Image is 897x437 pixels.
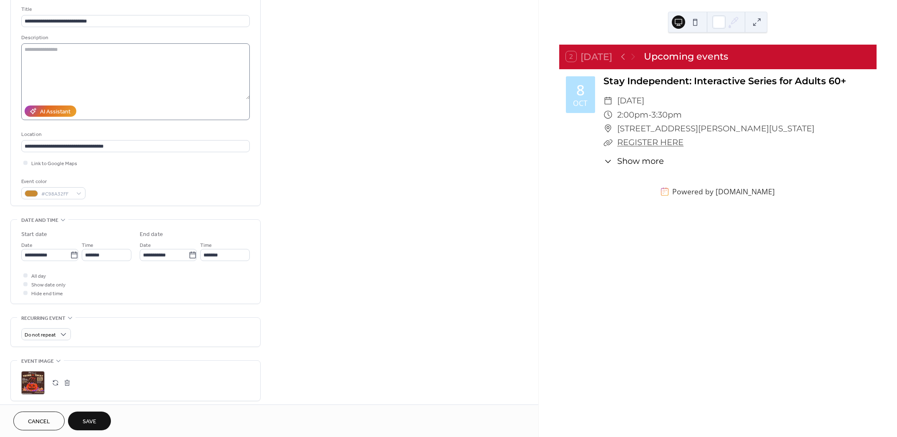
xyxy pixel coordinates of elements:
div: Description [21,33,248,42]
div: Upcoming events [644,50,728,64]
div: ​ [603,136,613,149]
span: Recurring event [21,314,65,323]
span: All day [31,272,46,281]
div: AI Assistant [40,108,70,116]
div: ; [21,371,45,394]
div: ​ [603,122,613,136]
span: [DATE] [617,94,644,108]
button: Cancel [13,412,65,430]
span: Show date only [31,281,65,289]
div: Location [21,130,248,139]
div: Title [21,5,248,14]
div: 8 [576,83,585,97]
span: 2:00pm [617,108,648,122]
span: Do not repeat [25,330,56,340]
span: Time [82,241,93,250]
span: Event image [21,357,54,366]
span: Link to Google Maps [31,159,77,168]
div: Powered by [672,186,775,196]
div: End date [140,230,163,239]
button: Save [68,412,111,430]
div: ​ [603,155,613,167]
span: Cancel [28,417,50,426]
button: ​Show more [603,155,664,167]
span: Time [200,241,212,250]
div: Oct [573,100,588,107]
span: Save [83,417,96,426]
span: 3:30pm [651,108,682,122]
span: Hide end time [31,289,63,298]
a: REGISTER HERE [617,137,683,147]
span: Date and time [21,216,58,225]
a: [DOMAIN_NAME] [716,186,775,196]
a: Stay Independent: Interactive Series for Adults 60+ [603,75,846,87]
span: - [648,108,651,122]
span: Date [21,241,33,250]
span: [STREET_ADDRESS][PERSON_NAME][US_STATE] [617,122,814,136]
div: ​ [603,94,613,108]
div: Start date [21,230,47,239]
div: ​ [603,108,613,122]
span: Show more [617,155,664,167]
div: Event color [21,177,84,186]
span: #C98A32FF [41,190,72,198]
button: AI Assistant [25,105,76,117]
span: Date [140,241,151,250]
